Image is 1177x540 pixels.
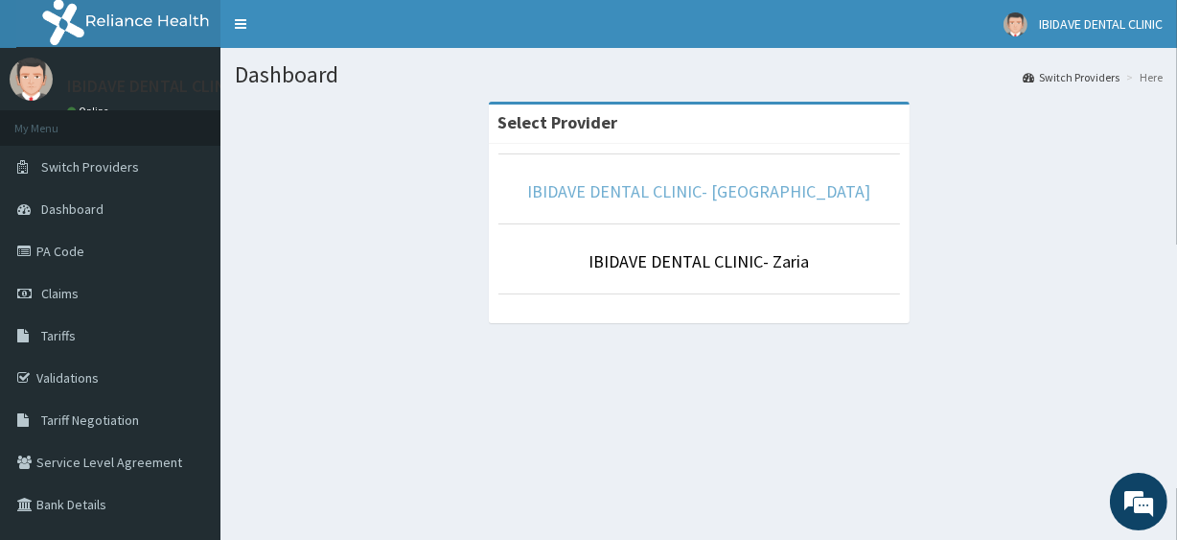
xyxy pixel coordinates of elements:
li: Here [1121,69,1163,85]
span: Dashboard [41,200,104,218]
span: Tariffs [41,327,76,344]
a: Online [67,105,113,118]
strong: Select Provider [498,111,618,133]
img: User Image [1004,12,1027,36]
p: IBIDAVE DENTAL CLINIC [67,78,241,95]
span: Switch Providers [41,158,139,176]
a: IBIDAVE DENTAL CLINIC- Zaria [588,250,809,272]
span: IBIDAVE DENTAL CLINIC [1039,15,1163,33]
img: User Image [10,58,53,101]
a: IBIDAVE DENTAL CLINIC- [GEOGRAPHIC_DATA] [527,180,870,202]
h1: Dashboard [235,62,1163,87]
a: Switch Providers [1023,69,1119,85]
span: Claims [41,285,79,302]
span: Tariff Negotiation [41,411,139,429]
